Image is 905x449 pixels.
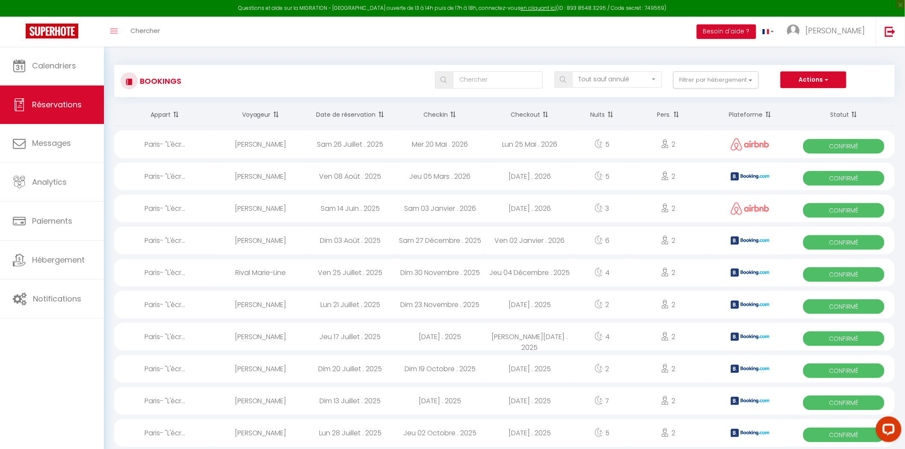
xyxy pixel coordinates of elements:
[395,103,485,126] th: Sort by checkin
[575,103,630,126] th: Sort by nights
[869,413,905,449] iframe: LiveChat chat widget
[793,103,895,126] th: Sort by status
[130,26,160,35] span: Chercher
[138,71,181,91] h3: Bookings
[805,25,865,36] span: [PERSON_NAME]
[32,216,72,226] span: Paiements
[124,17,166,47] a: Chercher
[32,254,85,265] span: Hébergement
[521,4,556,12] a: en cliquant ici
[787,24,800,37] img: ...
[114,103,216,126] th: Sort by rentals
[32,138,71,148] span: Messages
[781,71,846,89] button: Actions
[485,103,575,126] th: Sort by checkout
[32,177,67,187] span: Analytics
[630,103,708,126] th: Sort by people
[33,293,81,304] span: Notifications
[673,71,759,89] button: Filtrer par hébergement
[707,103,793,126] th: Sort by channel
[32,60,76,71] span: Calendriers
[216,103,305,126] th: Sort by guest
[26,24,78,38] img: Super Booking
[32,99,82,110] span: Réservations
[781,17,876,47] a: ... [PERSON_NAME]
[305,103,395,126] th: Sort by booking date
[697,24,756,39] button: Besoin d'aide ?
[885,26,896,37] img: logout
[453,71,543,89] input: Chercher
